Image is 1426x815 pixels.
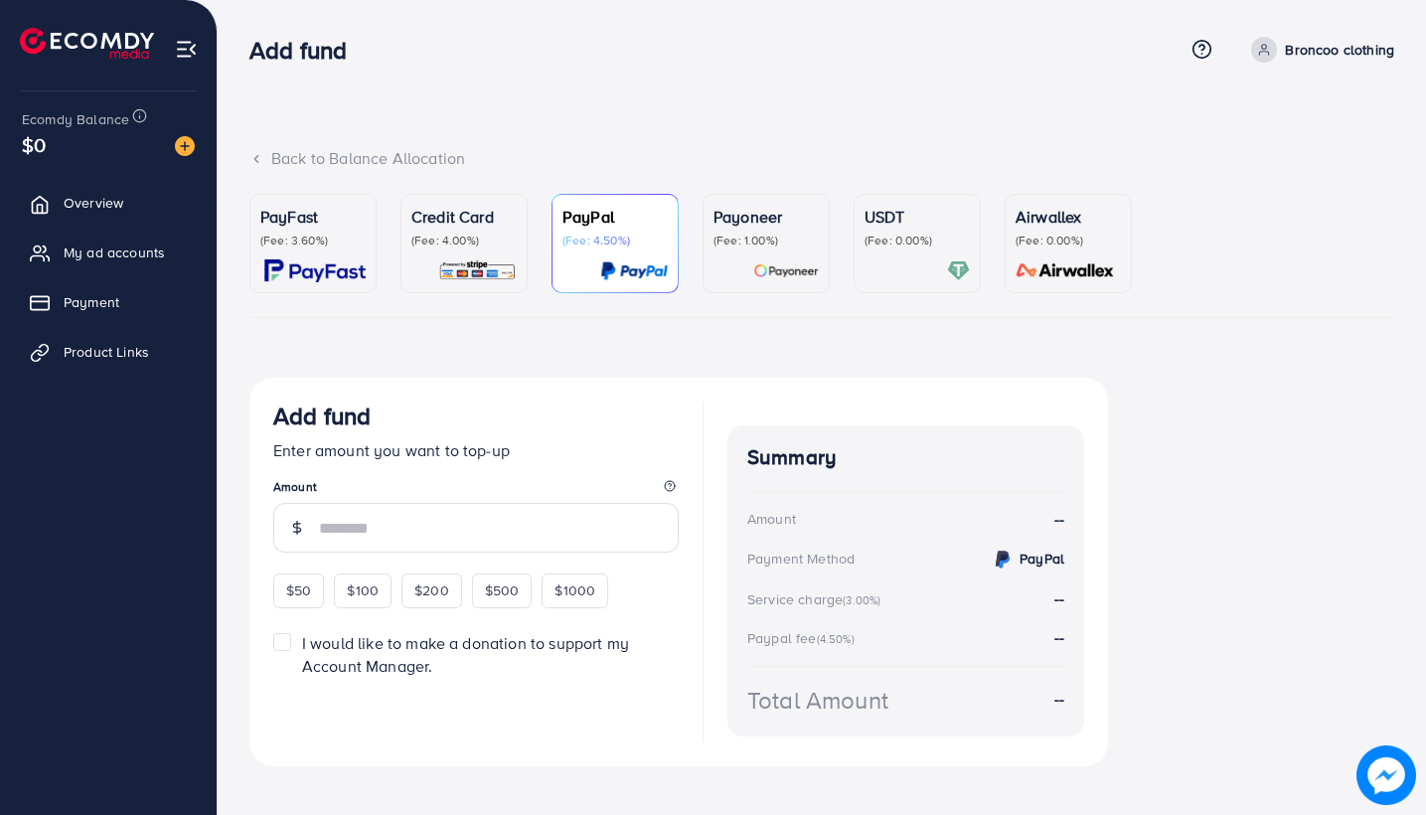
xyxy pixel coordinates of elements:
div: Service charge [747,589,886,609]
img: image [175,136,195,156]
p: Enter amount you want to top-up [273,438,679,462]
a: My ad accounts [15,233,202,272]
p: Credit Card [411,205,517,229]
img: card [264,259,366,282]
p: (Fee: 3.60%) [260,233,366,248]
span: Ecomdy Balance [22,109,129,129]
p: PayFast [260,205,366,229]
div: Amount [747,509,796,529]
p: Broncoo clothing [1285,38,1394,62]
img: card [753,259,819,282]
h3: Add fund [273,402,371,430]
span: Payment [64,292,119,312]
a: Product Links [15,332,202,372]
strong: PayPal [1020,549,1064,569]
img: card [600,259,668,282]
p: Payoneer [713,205,819,229]
span: $100 [347,580,379,600]
div: Payment Method [747,549,855,569]
strong: -- [1054,587,1064,609]
a: Overview [15,183,202,223]
span: I would like to make a donation to support my Account Manager. [302,632,629,677]
span: $500 [485,580,520,600]
p: USDT [865,205,970,229]
a: Broncoo clothing [1243,37,1394,63]
span: Overview [64,193,123,213]
p: (Fee: 1.00%) [713,233,819,248]
small: (3.00%) [843,592,880,608]
strong: -- [1054,626,1064,648]
p: (Fee: 0.00%) [865,233,970,248]
img: card [947,259,970,282]
small: (4.50%) [817,631,855,647]
img: card [438,259,517,282]
span: $1000 [555,580,595,600]
span: Product Links [64,342,149,362]
span: $200 [414,580,449,600]
div: Back to Balance Allocation [249,147,1394,170]
img: image [1357,746,1414,803]
legend: Amount [273,478,679,503]
h4: Summary [747,445,1064,470]
div: Total Amount [747,683,888,718]
a: Payment [15,282,202,322]
div: Paypal fee [747,628,861,648]
h3: Add fund [249,36,363,65]
img: card [1010,259,1121,282]
p: (Fee: 4.00%) [411,233,517,248]
p: Airwallex [1016,205,1121,229]
img: menu [175,38,198,61]
strong: -- [1054,508,1064,531]
span: $0 [22,130,46,159]
strong: -- [1054,688,1064,711]
span: $50 [286,580,311,600]
p: (Fee: 4.50%) [562,233,668,248]
p: (Fee: 0.00%) [1016,233,1121,248]
span: My ad accounts [64,243,165,262]
img: credit [991,548,1015,571]
p: PayPal [562,205,668,229]
img: logo [20,28,154,59]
